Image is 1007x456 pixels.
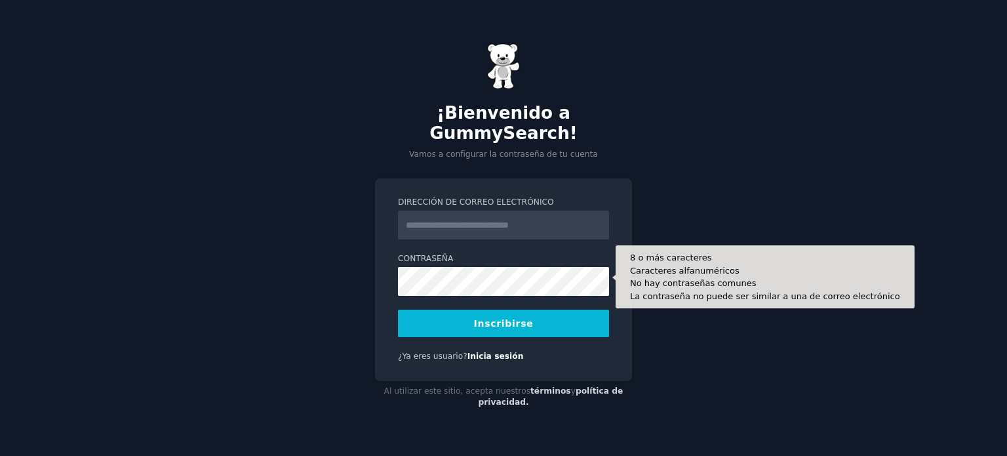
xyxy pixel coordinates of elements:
font: Al utilizar este sitio, acepta nuestros [384,386,530,396]
button: Inscribirse [398,310,609,337]
font: Dirección de correo electrónico [398,197,554,207]
font: Contraseña [398,254,453,263]
font: ¿Ya eres usuario? [398,352,467,361]
font: Vamos a configurar la contraseña de tu cuenta [409,150,598,159]
font: Inscribirse [474,318,534,329]
font: ¡Bienvenido a GummySearch! [429,103,578,144]
a: términos [530,386,571,396]
a: Inicia sesión [467,352,524,361]
img: Osito de goma [487,43,520,89]
font: y [571,386,576,396]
